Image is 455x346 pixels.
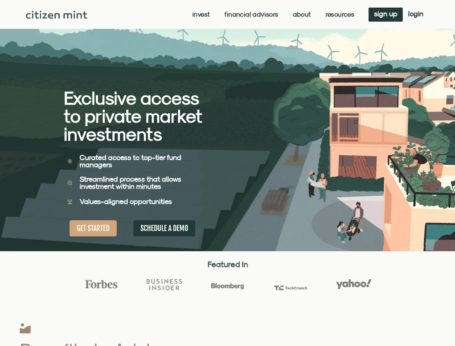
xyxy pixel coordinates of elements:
a: Invest [192,11,210,18]
a: Resources [326,11,354,18]
a: About [293,11,311,18]
b: Curated access to top-tier fund managers [80,153,181,169]
a: GET STARTED [70,220,117,236]
a: SCHEDULE A DEMO [133,220,195,236]
img: Forbes Logo [84,280,119,289]
span: GET STARTED [77,224,110,233]
span: SCHEDULE A DEMO [140,224,188,233]
b: Streamlined process that allows investment within minutes [80,175,181,190]
a: sign up [369,8,403,22]
h2: Exclusive access to private market investments [64,89,202,143]
nav: Menu [192,11,354,18]
img: Citizen Mint [26,11,88,19]
a: Financial Advisors [224,11,278,18]
span: sign up [374,11,397,16]
strong: Featured In [208,259,248,269]
b: Values-aligned opportunities [80,197,172,205]
span: login [408,11,423,16]
a: login [403,8,429,22]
